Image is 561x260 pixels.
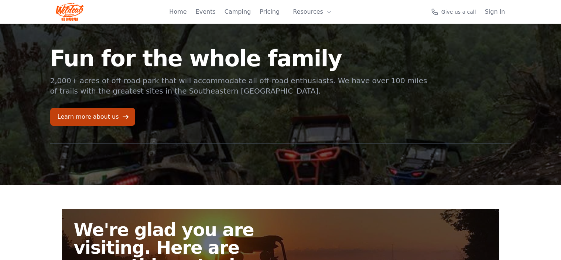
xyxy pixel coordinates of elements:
a: Events [196,7,216,16]
a: Give us a call [431,8,476,16]
h1: Fun for the whole family [50,47,428,70]
button: Resources [288,4,336,19]
span: Give us a call [441,8,476,16]
img: Wildcat Logo [56,3,84,21]
a: Home [169,7,187,16]
p: 2,000+ acres of off-road park that will accommodate all off-road enthusiasts. We have over 100 mi... [50,75,428,96]
a: Learn more about us [50,108,135,126]
a: Camping [225,7,251,16]
a: Sign In [485,7,505,16]
a: Pricing [260,7,280,16]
